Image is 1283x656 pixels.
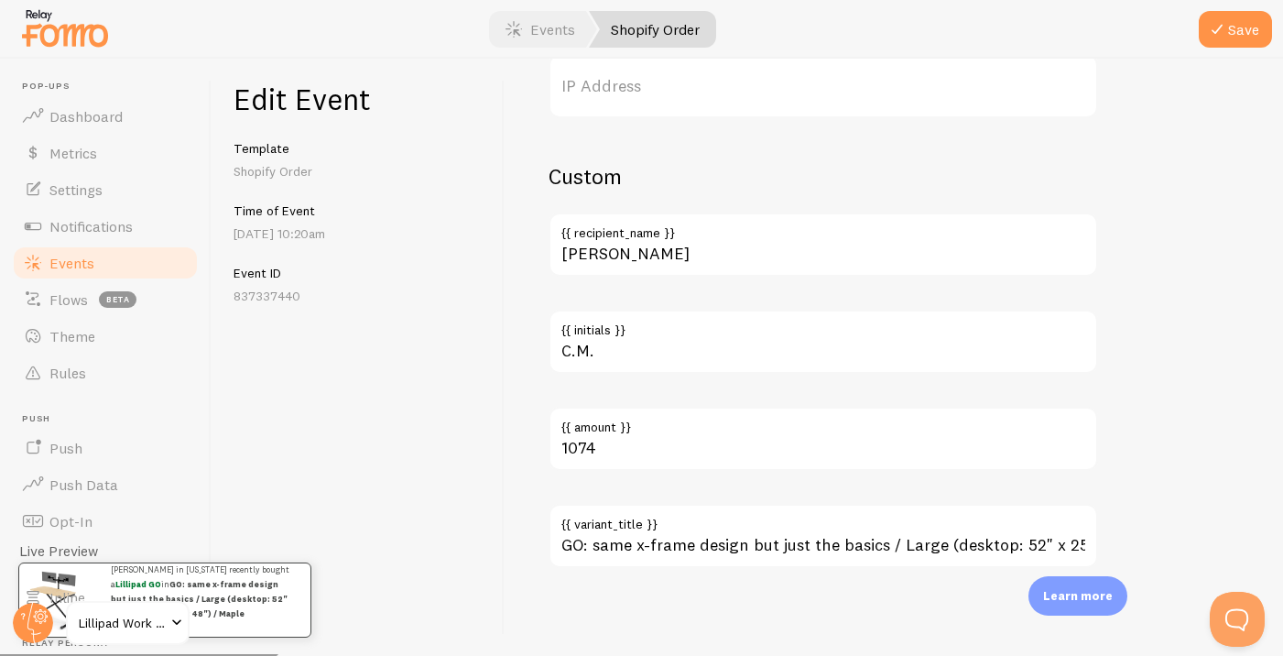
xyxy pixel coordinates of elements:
[11,245,200,281] a: Events
[66,601,190,645] a: Lillipad Work Solutions
[49,217,133,235] span: Notifications
[234,202,482,219] h5: Time of Event
[11,355,200,391] a: Rules
[11,503,200,540] a: Opt-In
[11,430,200,466] a: Push
[234,265,482,281] h5: Event ID
[49,476,118,494] span: Push Data
[549,162,1098,191] h2: Custom
[234,224,482,243] p: [DATE] 10:20am
[1028,576,1127,616] div: Learn more
[549,54,1098,118] label: IP Address
[549,407,1098,438] label: {{ amount }}
[49,364,86,382] span: Rules
[234,140,482,157] h5: Template
[99,291,136,308] span: beta
[11,171,200,208] a: Settings
[49,254,94,272] span: Events
[11,135,200,171] a: Metrics
[22,413,200,425] span: Push
[49,512,92,530] span: Opt-In
[11,281,200,318] a: Flows beta
[22,562,200,574] span: Inline
[49,180,103,199] span: Settings
[1043,587,1113,605] p: Learn more
[11,579,200,616] a: Inline
[549,310,1098,341] label: {{ initials }}
[1210,592,1265,647] iframe: Help Scout Beacon - Open
[49,327,95,345] span: Theme
[49,144,97,162] span: Metrics
[79,612,166,634] span: Lillipad Work Solutions
[11,98,200,135] a: Dashboard
[11,466,200,503] a: Push Data
[49,107,123,126] span: Dashboard
[49,290,88,309] span: Flows
[11,208,200,245] a: Notifications
[234,162,482,180] p: Shopify Order
[49,588,85,607] span: Inline
[234,81,482,118] h1: Edit Event
[22,81,200,93] span: Pop-ups
[19,5,111,51] img: fomo-relay-logo-orange.svg
[234,287,482,305] p: 837337440
[11,318,200,355] a: Theme
[549,213,1098,244] label: {{ recipient_name }}
[549,504,1098,535] label: {{ variant_title }}
[49,439,82,457] span: Push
